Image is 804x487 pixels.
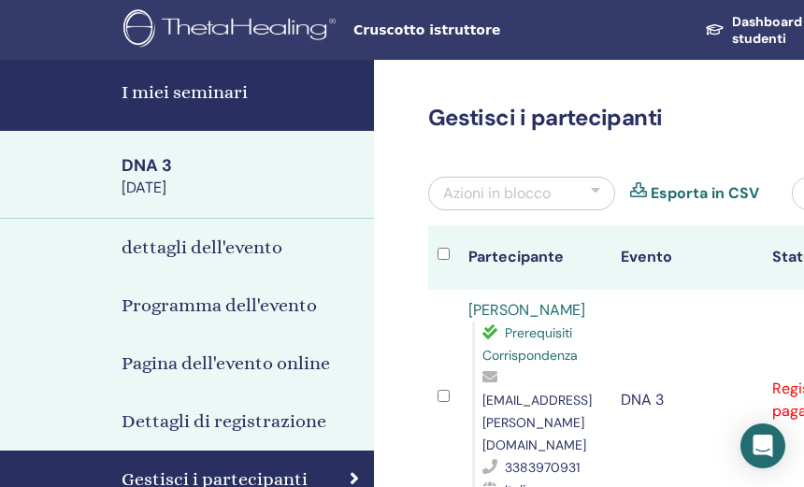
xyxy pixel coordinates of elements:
h4: I miei seminari [122,79,363,107]
div: Azioni in blocco [443,182,551,205]
div: [DATE] [122,178,363,198]
div: Open Intercom Messenger [740,423,785,468]
a: [PERSON_NAME] [468,300,585,320]
th: Partecipante [459,225,611,290]
span: Prerequisiti Corrispondenza [482,324,578,364]
h4: dettagli dell'evento [122,234,282,262]
span: [EMAIL_ADDRESS][PERSON_NAME][DOMAIN_NAME] [482,392,592,453]
h4: Programma dell'evento [122,292,317,320]
th: Evento [611,225,764,290]
img: logo.png [123,9,342,51]
span: 3383970931 [505,459,580,476]
span: Cruscotto istruttore [353,21,634,40]
a: Esporta in CSV [651,182,759,205]
div: DNA 3 [122,154,363,178]
a: DNA 3[DATE] [110,154,374,199]
h4: Dettagli di registrazione [122,408,326,436]
img: graduation-cap-white.svg [705,22,725,36]
h4: Pagina dell'evento online [122,350,330,378]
